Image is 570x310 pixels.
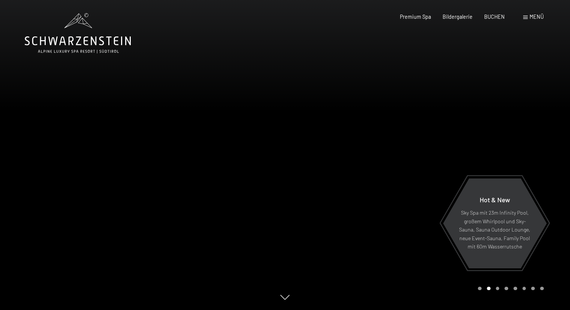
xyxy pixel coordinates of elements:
[400,14,431,20] a: Premium Spa
[459,209,530,251] p: Sky Spa mit 23m Infinity Pool, großem Whirlpool und Sky-Sauna, Sauna Outdoor Lounge, neue Event-S...
[479,196,510,204] span: Hot & New
[522,287,526,290] div: Carousel Page 6
[531,287,535,290] div: Carousel Page 7
[487,287,491,290] div: Carousel Page 2 (Current Slide)
[442,178,547,269] a: Hot & New Sky Spa mit 23m Infinity Pool, großem Whirlpool und Sky-Sauna, Sauna Outdoor Lounge, ne...
[496,287,500,290] div: Carousel Page 3
[443,14,473,20] a: Bildergalerie
[530,14,544,20] span: Menü
[478,287,482,290] div: Carousel Page 1
[513,287,517,290] div: Carousel Page 5
[475,287,543,290] div: Carousel Pagination
[540,287,544,290] div: Carousel Page 8
[504,287,508,290] div: Carousel Page 4
[484,14,505,20] a: BUCHEN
